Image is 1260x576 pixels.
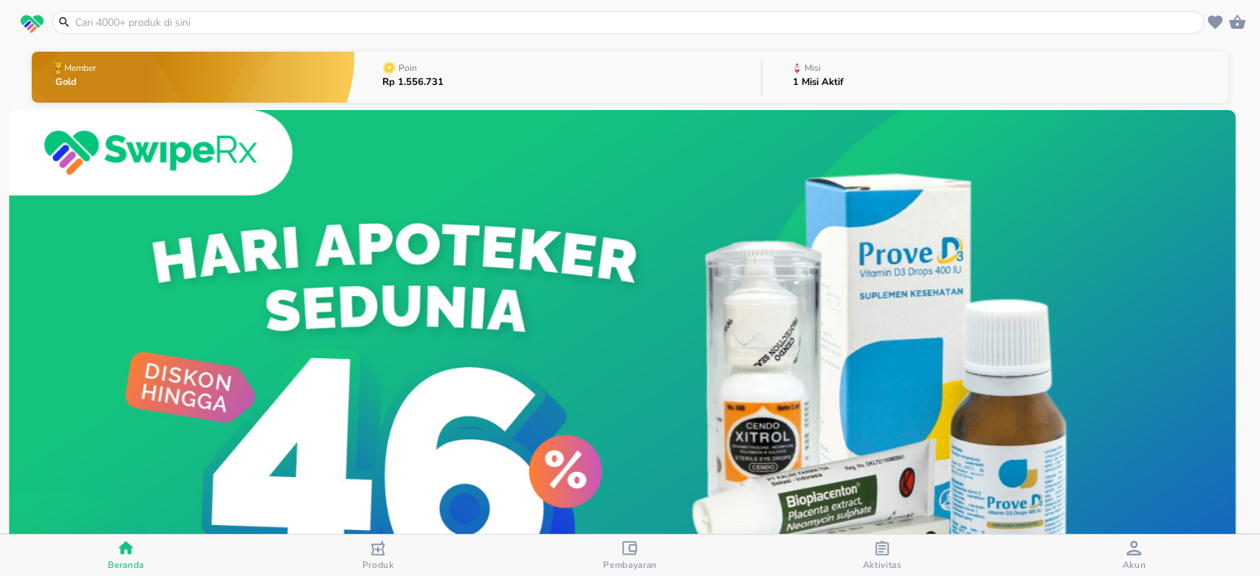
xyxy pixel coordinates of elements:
[399,64,417,72] p: Poin
[603,559,657,571] span: Pembayaran
[382,78,444,87] p: Rp 1.556.731
[793,78,844,87] p: 1 Misi Aktif
[862,559,901,571] span: Aktivitas
[21,15,44,34] img: logo_swiperx_s.bd005f3b.svg
[32,48,355,106] button: MemberGold
[108,559,144,571] span: Beranda
[252,535,503,576] button: Produk
[762,48,1228,106] button: Misi1 Misi Aktif
[354,48,761,106] button: PoinRp 1.556.731
[756,535,1008,576] button: Aktivitas
[74,15,1200,30] input: Cari 4000+ produk di sini
[362,559,394,571] span: Produk
[55,78,99,87] p: Gold
[64,64,96,72] p: Member
[1008,535,1260,576] button: Akun
[1122,559,1146,571] span: Akun
[805,64,821,72] p: Misi
[504,535,756,576] button: Pembayaran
